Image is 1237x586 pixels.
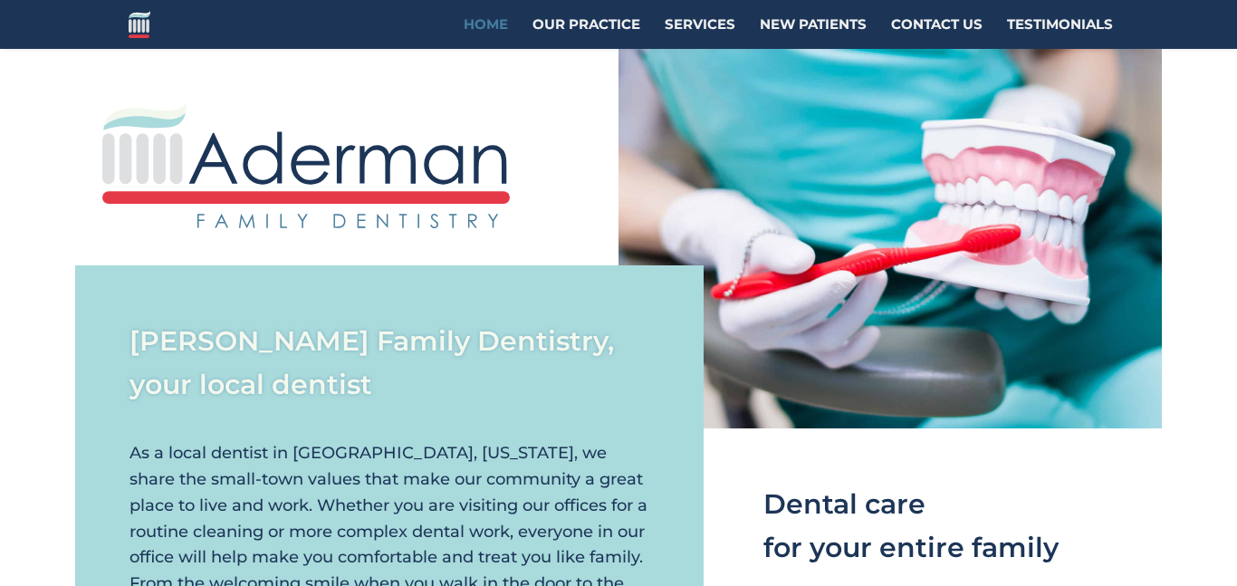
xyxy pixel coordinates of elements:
[1007,18,1113,49] a: Testimonials
[891,18,983,49] a: Contact Us
[532,18,640,49] a: Our Practice
[760,18,867,49] a: New Patients
[129,11,150,37] img: Aderman Family Dentistry
[763,483,1162,579] h2: Dental care for your entire family
[102,102,510,228] img: aderman-logo-full-color-on-transparent-vector
[129,320,649,416] h2: [PERSON_NAME] Family Dentistry, your local dentist
[464,18,508,49] a: Home
[665,18,735,49] a: Services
